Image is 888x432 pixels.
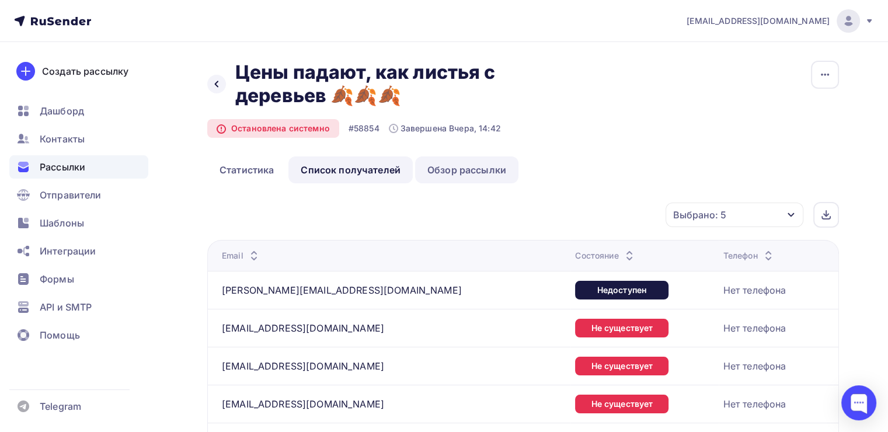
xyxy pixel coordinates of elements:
[723,359,786,373] div: Нет телефона
[222,283,462,297] div: [PERSON_NAME][EMAIL_ADDRESS][DOMAIN_NAME]
[40,160,85,174] span: Рассылки
[207,119,339,138] div: Остановлена системно
[9,211,148,235] a: Шаблоны
[723,397,786,411] div: Нет телефона
[673,208,726,222] div: Выбрано: 5
[222,359,384,373] div: [EMAIL_ADDRESS][DOMAIN_NAME]
[40,188,102,202] span: Отправители
[40,272,74,286] span: Формы
[723,250,775,262] div: Телефон
[389,123,501,134] div: Завершена Вчера, 14:42
[288,156,413,183] a: Список получателей
[575,281,668,299] div: Недоступен
[207,156,286,183] a: Статистика
[222,397,384,411] div: [EMAIL_ADDRESS][DOMAIN_NAME]
[9,127,148,151] a: Контакты
[575,395,668,413] div: Не существует
[40,328,80,342] span: Помощь
[415,156,518,183] a: Обзор рассылки
[42,64,128,78] div: Создать рассылку
[40,216,84,230] span: Шаблоны
[575,357,668,375] div: Не существует
[575,319,668,337] div: Не существует
[9,267,148,291] a: Формы
[9,155,148,179] a: Рассылки
[665,202,804,228] button: Выбрано: 5
[40,104,84,118] span: Дашборд
[40,300,92,314] span: API и SMTP
[575,250,636,262] div: Состояние
[222,250,261,262] div: Email
[723,321,786,335] div: Нет телефона
[40,132,85,146] span: Контакты
[40,399,81,413] span: Telegram
[9,183,148,207] a: Отправители
[9,99,148,123] a: Дашборд
[723,283,786,297] div: Нет телефона
[687,15,830,27] span: [EMAIL_ADDRESS][DOMAIN_NAME]
[349,123,379,134] div: #58854
[235,61,588,107] h2: Цены падают, как листья с деревьев 🍂🍂🍂
[687,9,874,33] a: [EMAIL_ADDRESS][DOMAIN_NAME]
[222,321,384,335] div: [EMAIL_ADDRESS][DOMAIN_NAME]
[40,244,96,258] span: Интеграции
